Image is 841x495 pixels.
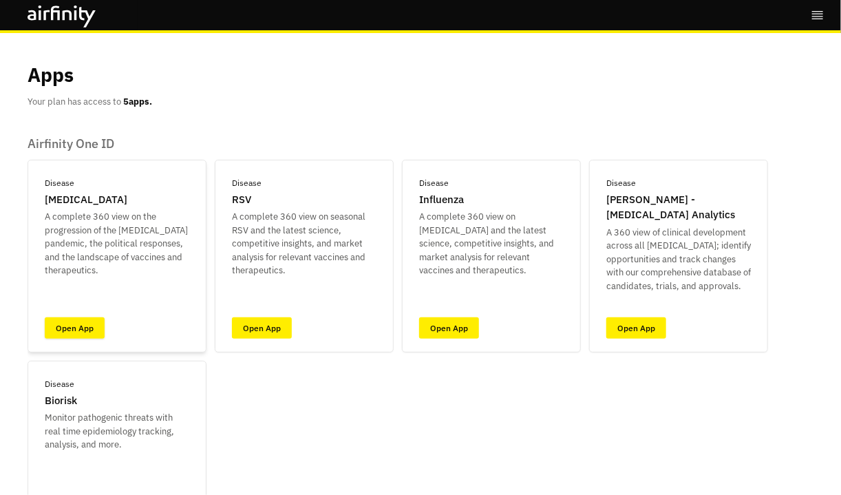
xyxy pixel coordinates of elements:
[45,317,105,339] a: Open App
[45,177,74,189] p: Disease
[232,177,262,189] p: Disease
[28,61,74,89] p: Apps
[232,317,292,339] a: Open App
[45,411,189,452] p: Monitor pathogenic threats with real time epidemiology tracking, analysis, and more.
[232,192,251,208] p: RSV
[419,210,564,277] p: A complete 360 view on [MEDICAL_DATA] and the latest science, competitive insights, and market an...
[232,210,376,277] p: A complete 360 view on seasonal RSV and the latest science, competitive insights, and market anal...
[606,192,751,223] p: [PERSON_NAME] - [MEDICAL_DATA] Analytics
[123,96,152,107] b: 5 apps.
[606,226,751,293] p: A 360 view of clinical development across all [MEDICAL_DATA]; identify opportunities and track ch...
[45,393,77,409] p: Biorisk
[419,177,449,189] p: Disease
[606,177,636,189] p: Disease
[45,210,189,277] p: A complete 360 view on the progression of the [MEDICAL_DATA] pandemic, the political responses, a...
[45,192,127,208] p: [MEDICAL_DATA]
[28,136,813,151] p: Airfinity One ID
[419,192,464,208] p: Influenza
[45,378,74,390] p: Disease
[419,317,479,339] a: Open App
[606,317,666,339] a: Open App
[28,95,152,109] p: Your plan has access to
